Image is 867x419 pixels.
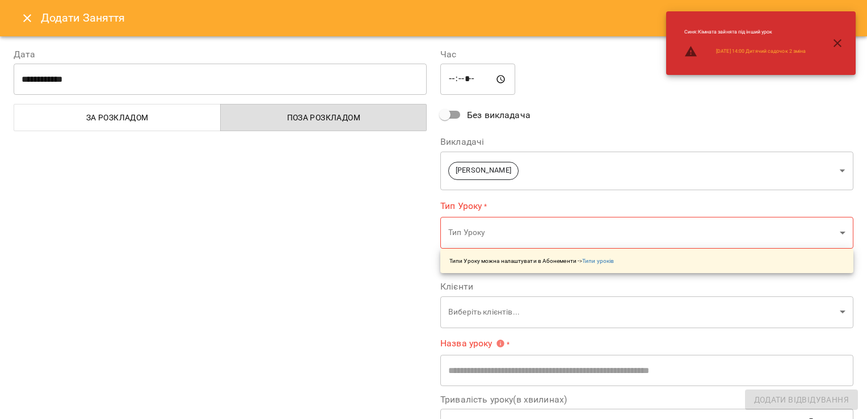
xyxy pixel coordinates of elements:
button: Close [14,5,41,32]
div: Тип Уроку [440,217,853,249]
label: Дата [14,50,427,59]
span: [PERSON_NAME] [449,165,518,176]
p: Тип Уроку [448,227,835,238]
a: [DATE] 14:00 Дитячий садочок 2 зміна [716,48,806,55]
h6: Додати Заняття [41,9,853,27]
label: Тривалість уроку(в хвилинах) [440,395,853,404]
label: Клієнти [440,282,853,291]
label: Тип Уроку [440,199,853,212]
button: Поза розкладом [220,104,427,131]
span: Поза розкладом [228,111,420,124]
svg: Вкажіть назву уроку або виберіть клієнтів [496,339,505,348]
p: Виберіть клієнтів... [448,307,835,318]
label: Викладачі [440,137,853,146]
p: Типи Уроку можна налаштувати в Абонементи -> [449,257,614,265]
label: Час [440,50,853,59]
li: Синя : Кімната зайнята під інший урок [675,24,815,40]
span: Назва уроку [440,339,505,348]
span: Без викладача [467,108,531,122]
div: [PERSON_NAME] [440,151,853,190]
button: За розкладом [14,104,221,131]
span: За розкладом [21,111,214,124]
div: Виберіть клієнтів... [440,296,853,328]
a: Типи уроків [582,258,614,264]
